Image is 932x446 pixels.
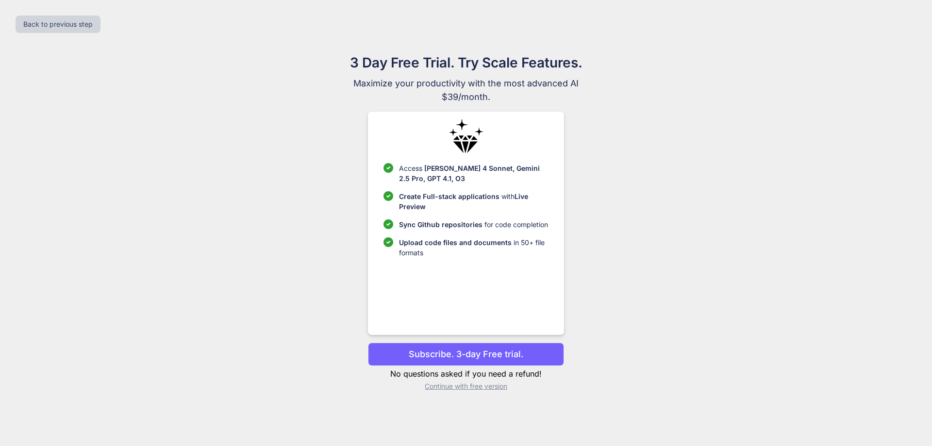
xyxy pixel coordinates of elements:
[399,237,548,258] p: in 50+ file formats
[399,192,501,200] span: Create Full-stack applications
[399,238,512,247] span: Upload code files and documents
[368,343,564,366] button: Subscribe. 3-day Free trial.
[383,163,393,173] img: checklist
[399,163,548,183] p: Access
[303,52,629,73] h1: 3 Day Free Trial. Try Scale Features.
[368,381,564,391] p: Continue with free version
[399,164,540,182] span: [PERSON_NAME] 4 Sonnet, Gemini 2.5 Pro, GPT 4.1, O3
[383,237,393,247] img: checklist
[399,219,548,230] p: for code completion
[303,77,629,90] span: Maximize your productivity with the most advanced AI
[409,347,523,361] p: Subscribe. 3-day Free trial.
[303,90,629,104] span: $39/month.
[383,219,393,229] img: checklist
[399,191,548,212] p: with
[368,368,564,380] p: No questions asked if you need a refund!
[16,16,100,33] button: Back to previous step
[399,220,483,229] span: Sync Github repositories
[383,191,393,201] img: checklist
